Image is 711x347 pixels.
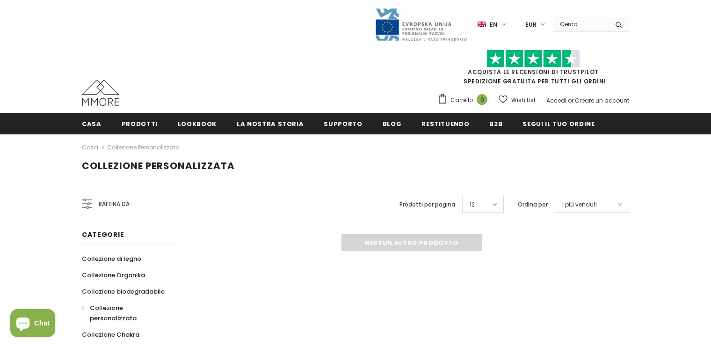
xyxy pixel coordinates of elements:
a: Collezione Organika [82,267,145,283]
span: or [568,96,573,104]
label: Prodotti per pagina [399,200,455,209]
span: Collezione Organika [82,271,145,280]
span: Collezione Chakra [82,330,139,339]
a: Javni Razpis [375,20,468,28]
span: Raffina da [99,199,130,209]
a: Casa [82,142,98,153]
span: en [490,20,497,30]
span: Collezione personalizzata [82,159,235,172]
a: Casa [82,113,102,134]
span: EUR [525,20,537,30]
span: Casa [82,119,102,128]
span: Categorie [82,230,124,239]
a: Collezione personalizzata [82,300,170,326]
a: Accedi [546,96,566,104]
a: Restituendo [421,113,469,134]
span: Collezione biodegradabile [82,287,165,296]
span: La nostra storia [237,119,304,128]
a: Collezione Chakra [82,326,139,343]
img: i-lang-1.png [478,21,486,29]
span: B2B [489,119,502,128]
img: Fidati di Pilot Stars [486,50,580,68]
label: Ordina per [518,200,548,209]
a: Wish List [499,92,536,108]
span: SPEDIZIONE GRATUITA PER TUTTI GLI ORDINI [437,54,629,85]
span: Collezione di legno [82,254,141,263]
img: Casi MMORE [82,80,119,106]
span: Segui il tuo ordine [522,119,595,128]
a: Acquista le recensioni di TrustPilot [468,68,599,76]
span: supporto [324,119,362,128]
span: Restituendo [421,119,469,128]
span: Collezione personalizzata [90,303,137,323]
input: Search Site [554,17,608,31]
a: Collezione personalizzata [107,143,180,151]
a: La nostra storia [237,113,304,134]
img: Javni Razpis [375,7,468,42]
inbox-online-store-chat: Shopify online store chat [7,309,58,340]
span: 12 [470,200,475,209]
span: Lookbook [178,119,217,128]
span: Blog [383,119,402,128]
span: Wish List [511,96,536,105]
span: Prodotti [122,119,158,128]
a: supporto [324,113,362,134]
a: Carrello 0 [437,93,492,107]
a: Collezione biodegradabile [82,283,165,300]
a: Lookbook [178,113,217,134]
span: I più venduti [562,200,597,209]
span: 0 [477,94,487,105]
span: Carrello [450,96,473,105]
a: B2B [489,113,502,134]
a: Blog [383,113,402,134]
a: Collezione di legno [82,251,141,267]
a: Creare un account [575,96,629,104]
a: Prodotti [122,113,158,134]
a: Segui il tuo ordine [522,113,595,134]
